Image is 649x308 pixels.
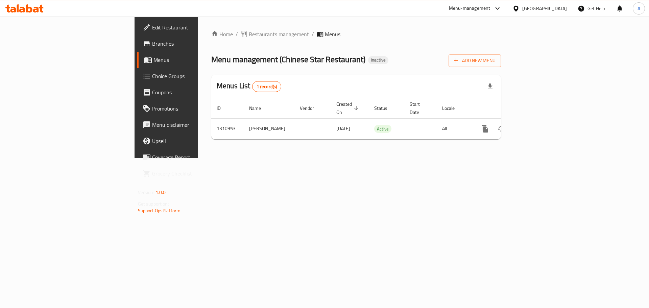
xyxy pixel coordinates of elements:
[217,81,281,92] h2: Menus List
[522,5,567,12] div: [GEOGRAPHIC_DATA]
[404,118,437,139] td: -
[477,121,493,137] button: more
[152,121,238,129] span: Menu disclaimer
[472,98,547,119] th: Actions
[137,19,243,35] a: Edit Restaurant
[244,118,294,139] td: [PERSON_NAME]
[137,165,243,182] a: Grocery Checklist
[249,30,309,38] span: Restaurants management
[137,133,243,149] a: Upsell
[374,104,396,112] span: Status
[493,121,509,137] button: Change Status
[137,100,243,117] a: Promotions
[138,199,169,208] span: Get support on:
[152,40,238,48] span: Branches
[152,88,238,96] span: Coupons
[137,68,243,84] a: Choice Groups
[325,30,340,38] span: Menus
[482,78,498,95] div: Export file
[137,52,243,68] a: Menus
[137,84,243,100] a: Coupons
[253,84,281,90] span: 1 record(s)
[137,149,243,165] a: Coverage Report
[211,52,365,67] span: Menu management ( Chinese Star Restaurant )
[449,54,501,67] button: Add New Menu
[241,30,309,38] a: Restaurants management
[137,35,243,52] a: Branches
[152,137,238,145] span: Upsell
[410,100,429,116] span: Start Date
[137,117,243,133] a: Menu disclaimer
[211,98,547,139] table: enhanced table
[211,30,501,38] nav: breadcrumb
[368,56,388,64] div: Inactive
[300,104,323,112] span: Vendor
[249,104,270,112] span: Name
[442,104,463,112] span: Locale
[153,56,238,64] span: Menus
[454,56,496,65] span: Add New Menu
[368,57,388,63] span: Inactive
[152,23,238,31] span: Edit Restaurant
[152,153,238,161] span: Coverage Report
[437,118,472,139] td: All
[138,206,181,215] a: Support.OpsPlatform
[374,125,391,133] span: Active
[155,188,166,197] span: 1.0.0
[252,81,282,92] div: Total records count
[312,30,314,38] li: /
[152,72,238,80] span: Choice Groups
[138,188,154,197] span: Version:
[152,104,238,113] span: Promotions
[152,169,238,177] span: Grocery Checklist
[336,100,361,116] span: Created On
[449,4,490,13] div: Menu-management
[638,5,640,12] span: A
[217,104,230,112] span: ID
[336,124,350,133] span: [DATE]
